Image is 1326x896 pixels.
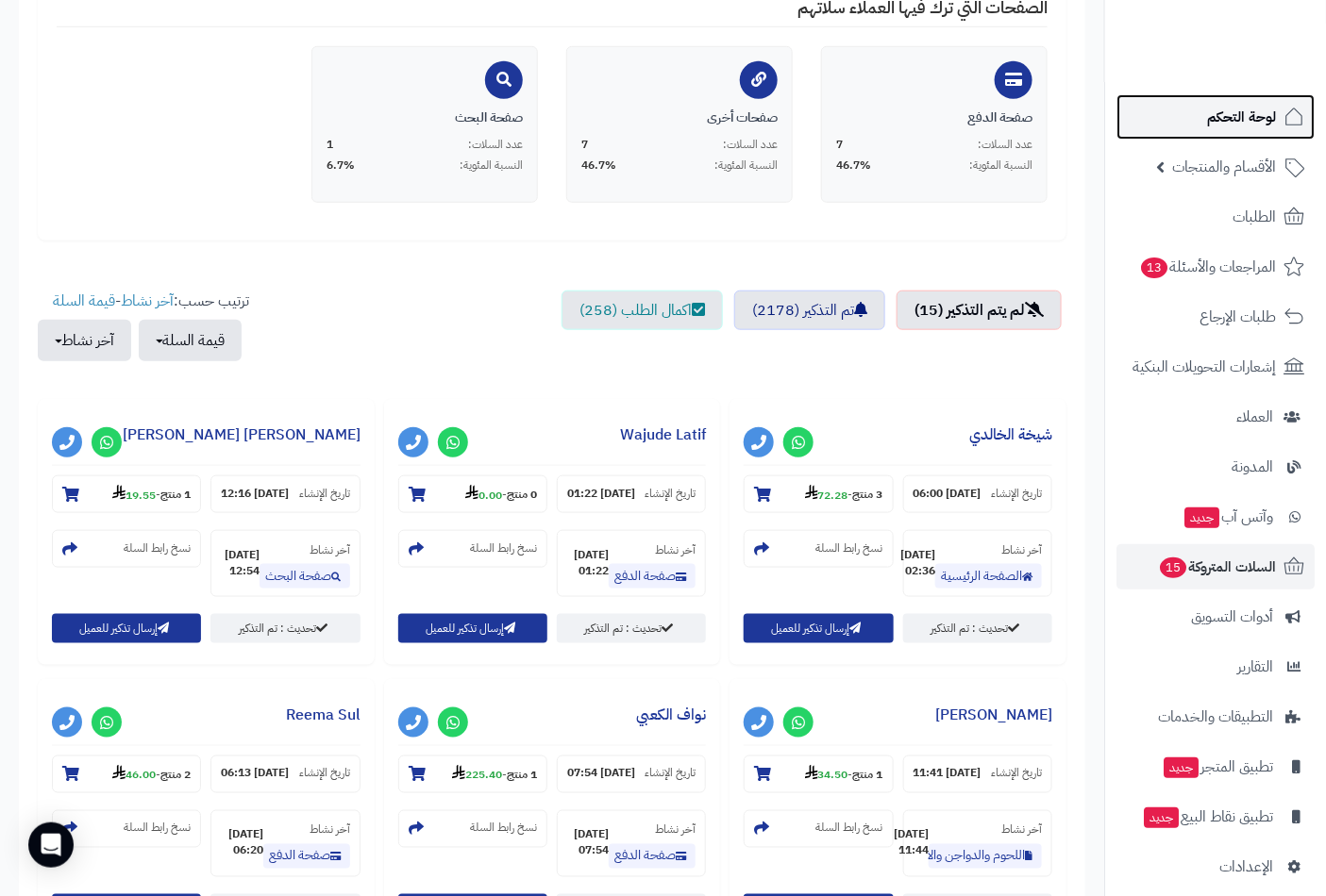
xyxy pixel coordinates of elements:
a: تحديث : تم التذكير [210,614,360,643]
a: طلبات الإرجاع [1116,294,1315,340]
span: العملاء [1236,404,1273,430]
span: التطبيقات والخدمات [1158,704,1273,730]
span: 15 [1160,557,1186,578]
span: عدد السلات: [468,137,523,153]
section: 1 منتج-19.55 [52,475,201,513]
span: عدد السلات: [978,137,1032,153]
strong: [DATE] 12:16 [221,486,289,502]
small: - [465,485,537,504]
small: نسخ رابط السلة [816,540,883,556]
span: 6.7% [327,158,355,174]
a: صفحة الدفع [609,564,696,589]
span: تطبيق المتجر [1162,754,1273,780]
span: الطلبات [1233,204,1276,230]
strong: [DATE] 12:54 [221,547,259,579]
a: صفحة البحث [260,564,350,589]
button: إرسال تذكير للعميل [398,614,547,643]
section: 3 منتج-72.28 [744,475,893,513]
a: تحديث : تم التذكير [903,614,1052,643]
strong: 0.00 [465,487,502,504]
strong: 19.55 [112,487,156,504]
div: صفحة الدفع [836,108,1032,127]
a: تحديث : تم التذكير [557,614,706,643]
a: آخر نشاط [121,290,174,312]
strong: [DATE] 06:13 [221,766,289,782]
small: نسخ رابط السلة [470,540,537,556]
small: آخر نشاط [655,541,696,558]
small: تاريخ الإنشاء [991,486,1042,502]
span: السلات المتروكة [1158,554,1276,580]
small: - [452,765,537,784]
a: الطلبات [1116,194,1315,240]
small: تاريخ الإنشاء [645,766,696,782]
a: الصفحة الرئيسية [935,564,1042,589]
button: إرسال تذكير للعميل [52,614,201,643]
span: النسبة المئوية: [714,158,778,174]
a: الإعدادات [1116,844,1315,889]
small: نسخ رابط السلة [816,821,883,837]
span: 7 [581,137,588,153]
strong: [DATE] 11:41 [914,766,982,782]
small: نسخ رابط السلة [124,821,191,837]
strong: [DATE] 01:22 [567,486,635,502]
strong: 225.40 [452,767,502,784]
small: آخر نشاط [310,541,350,558]
small: تاريخ الإنشاء [299,486,350,502]
span: 7 [836,137,843,153]
button: قيمة السلة [139,320,242,361]
a: Reema Sul [286,704,361,726]
small: - [805,765,883,784]
strong: 1 منتج [507,767,537,784]
strong: [DATE] 07:54 [567,766,635,782]
strong: 2 منتج [160,767,191,784]
span: لوحة التحكم [1207,104,1276,130]
span: جديد [1144,807,1179,828]
a: صفحة الدفع [263,844,350,869]
section: نسخ رابط السلة [744,810,893,848]
strong: 0 منتج [507,487,537,504]
button: آخر نشاط [38,320,131,361]
strong: 46.00 [112,767,156,784]
small: نسخ رابط السلة [124,540,191,556]
ul: ترتيب حسب: - [38,290,249,361]
strong: 34.50 [805,767,848,784]
small: نسخ رابط السلة [470,821,537,837]
a: [PERSON_NAME] [935,704,1052,726]
a: تطبيق المتجرجديد [1116,744,1315,789]
span: 13 [1141,257,1167,278]
section: نسخ رابط السلة [52,810,201,848]
small: تاريخ الإنشاء [299,766,350,782]
a: اكمال الطلب (258) [562,290,723,330]
span: المدونة [1232,454,1273,480]
small: - [112,765,191,784]
small: آخر نشاط [655,821,696,838]
strong: [DATE] 01:22 [567,547,609,579]
span: عدد السلات: [723,137,778,153]
a: التقارير [1116,644,1315,689]
a: صفحة الدفع [609,844,696,869]
strong: [DATE] 06:20 [221,827,262,859]
section: 1 منتج-34.50 [744,755,893,793]
a: وآتس آبجديد [1116,494,1315,539]
section: 0 منتج-0.00 [398,475,547,513]
small: آخر نشاط [1001,821,1042,838]
button: إرسال تذكير للعميل [744,614,893,643]
span: 46.7% [836,158,871,174]
span: الإعدادات [1219,854,1273,880]
strong: [DATE] 06:00 [914,486,982,502]
span: إشعارات التحويلات البنكية [1133,354,1276,380]
a: تطبيق نقاط البيعجديد [1116,794,1315,839]
small: آخر نشاط [1001,541,1042,558]
span: التقارير [1237,654,1273,680]
span: المراجعات والأسئلة [1139,254,1276,280]
span: أدوات التسويق [1191,604,1273,630]
a: Wajude Latif [620,423,706,446]
small: آخر نشاط [310,821,350,838]
strong: 72.28 [805,487,848,504]
span: الأقسام والمنتجات [1172,154,1276,180]
img: logo-2.png [1198,50,1308,90]
section: 2 منتج-46.00 [52,755,201,793]
strong: 1 منتج [853,767,883,784]
a: العملاء [1116,394,1315,440]
span: جديد [1184,507,1219,528]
